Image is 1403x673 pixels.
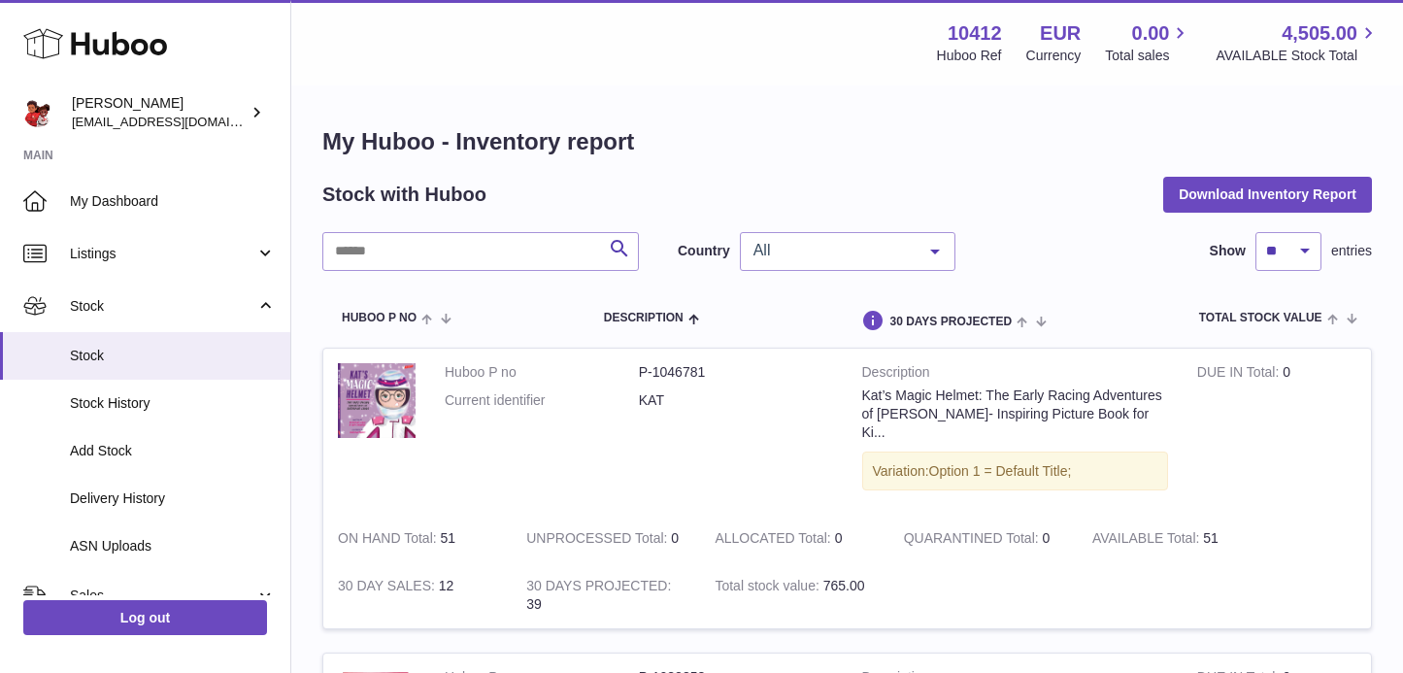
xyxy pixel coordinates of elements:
span: All [749,241,916,260]
div: Currency [1026,47,1082,65]
img: hello@redracerbooks.com [23,98,52,127]
dd: KAT [639,391,833,410]
span: Option 1 = Default Title; [929,463,1072,479]
a: Log out [23,600,267,635]
span: My Dashboard [70,192,276,211]
span: AVAILABLE Stock Total [1216,47,1380,65]
strong: 30 DAY SALES [338,578,439,598]
strong: 30 DAYS PROJECTED [526,578,671,598]
span: 765.00 [823,578,865,593]
div: [PERSON_NAME] [72,94,247,131]
strong: QUARANTINED Total [904,530,1043,551]
td: 0 [1183,349,1371,515]
span: Listings [70,245,255,263]
td: 51 [1078,515,1266,562]
td: 0 [512,515,700,562]
dt: Huboo P no [445,363,639,382]
span: Total sales [1105,47,1191,65]
label: Show [1210,242,1246,260]
h1: My Huboo - Inventory report [322,126,1372,157]
strong: Description [862,363,1168,387]
button: Download Inventory Report [1163,177,1372,212]
span: Total stock value [1199,312,1322,324]
span: Sales [70,587,255,605]
strong: AVAILABLE Total [1092,530,1203,551]
strong: 10412 [948,20,1002,47]
strong: ALLOCATED Total [715,530,834,551]
strong: ON HAND Total [338,530,441,551]
span: Description [604,312,684,324]
strong: DUE IN Total [1197,364,1283,385]
span: Add Stock [70,442,276,460]
td: 12 [323,562,512,628]
span: 4,505.00 [1282,20,1357,47]
span: [EMAIL_ADDRESS][DOMAIN_NAME] [72,114,285,129]
div: Huboo Ref [937,47,1002,65]
span: entries [1331,242,1372,260]
span: Stock [70,297,255,316]
td: 51 [323,515,512,562]
h2: Stock with Huboo [322,182,486,208]
img: product image [338,363,416,438]
strong: Total stock value [715,578,822,598]
span: Stock History [70,394,276,413]
span: ASN Uploads [70,537,276,555]
span: Stock [70,347,276,365]
div: Kat’s Magic Helmet: The Early Racing Adventures of [PERSON_NAME]- Inspiring Picture Book for Ki... [862,387,1168,442]
label: Country [678,242,730,260]
dd: P-1046781 [639,363,833,382]
strong: UNPROCESSED Total [526,530,671,551]
span: 0.00 [1132,20,1170,47]
td: 39 [512,562,700,628]
span: Huboo P no [342,312,417,324]
span: Delivery History [70,489,276,508]
a: 4,505.00 AVAILABLE Stock Total [1216,20,1380,65]
a: 0.00 Total sales [1105,20,1191,65]
span: 30 DAYS PROJECTED [889,316,1012,328]
td: 0 [700,515,888,562]
div: Variation: [862,452,1168,491]
dt: Current identifier [445,391,639,410]
strong: EUR [1040,20,1081,47]
span: 0 [1043,530,1051,546]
